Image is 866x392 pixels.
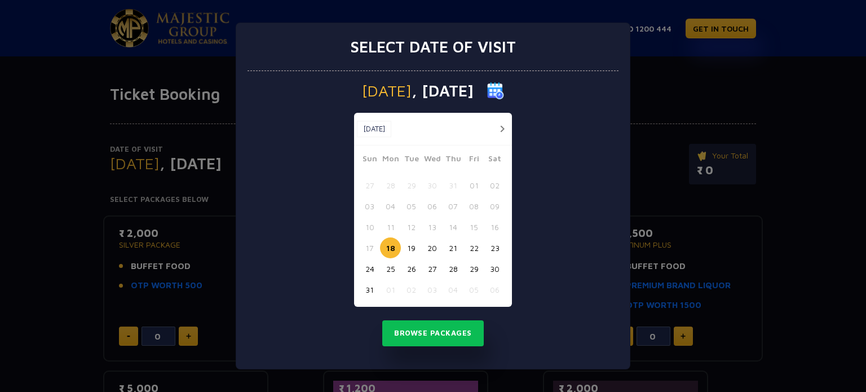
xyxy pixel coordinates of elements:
button: 31 [443,175,463,196]
span: Sat [484,152,505,168]
button: 06 [484,279,505,300]
button: 18 [380,237,401,258]
h3: Select date of visit [350,37,516,56]
button: 28 [380,175,401,196]
button: Browse Packages [382,320,484,346]
button: 16 [484,217,505,237]
button: 29 [463,258,484,279]
span: Thu [443,152,463,168]
span: Fri [463,152,484,168]
button: 02 [401,279,422,300]
button: [DATE] [357,121,391,138]
button: 28 [443,258,463,279]
span: Tue [401,152,422,168]
button: 09 [484,196,505,217]
button: 05 [401,196,422,217]
button: 23 [484,237,505,258]
button: 13 [422,217,443,237]
button: 31 [359,279,380,300]
button: 11 [380,217,401,237]
span: Mon [380,152,401,168]
button: 10 [359,217,380,237]
span: Sun [359,152,380,168]
button: 02 [484,175,505,196]
button: 21 [443,237,463,258]
span: [DATE] [362,83,412,99]
button: 15 [463,217,484,237]
button: 03 [422,279,443,300]
button: 24 [359,258,380,279]
button: 20 [422,237,443,258]
button: 07 [443,196,463,217]
button: 19 [401,237,422,258]
button: 01 [380,279,401,300]
button: 22 [463,237,484,258]
button: 30 [422,175,443,196]
button: 26 [401,258,422,279]
button: 04 [380,196,401,217]
button: 08 [463,196,484,217]
button: 05 [463,279,484,300]
button: 14 [443,217,463,237]
button: 04 [443,279,463,300]
button: 27 [422,258,443,279]
span: , [DATE] [412,83,474,99]
button: 29 [401,175,422,196]
button: 03 [359,196,380,217]
button: 06 [422,196,443,217]
button: 12 [401,217,422,237]
span: Wed [422,152,443,168]
button: 25 [380,258,401,279]
button: 30 [484,258,505,279]
img: calender icon [487,82,504,99]
button: 01 [463,175,484,196]
button: 27 [359,175,380,196]
button: 17 [359,237,380,258]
